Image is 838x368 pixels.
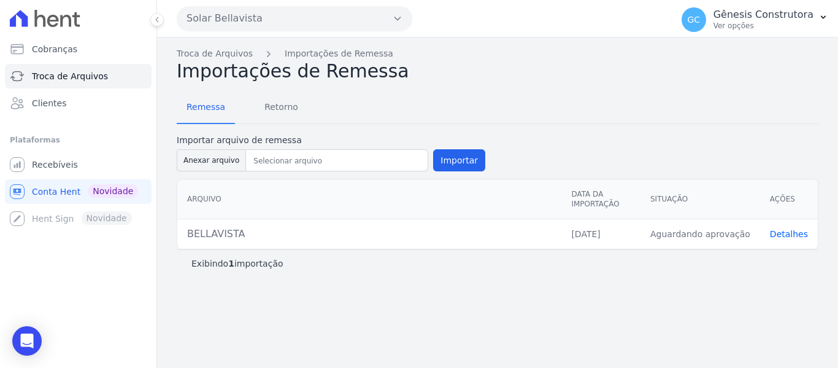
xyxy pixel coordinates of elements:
a: Cobranças [5,37,152,61]
div: BELLAVISTA [187,227,552,241]
button: Anexar arquivo [177,149,246,171]
button: GC Gênesis Construtora Ver opções [672,2,838,37]
nav: Sidebar [10,37,147,231]
th: Ações [760,179,818,219]
a: Remessa [177,92,235,124]
button: Importar [433,149,485,171]
h2: Importações de Remessa [177,60,818,82]
th: Arquivo [177,179,561,219]
span: Retorno [257,95,306,119]
p: Exibindo importação [191,257,283,270]
input: Selecionar arquivo [248,154,425,168]
th: Situação [640,179,760,219]
span: Conta Hent [32,186,80,198]
a: Recebíveis [5,152,152,177]
span: GC [687,15,700,24]
span: Novidade [88,184,138,198]
a: Troca de Arquivos [5,64,152,88]
span: Remessa [179,95,233,119]
div: Open Intercom Messenger [12,326,42,356]
label: Importar arquivo de remessa [177,134,485,147]
p: Gênesis Construtora [713,9,813,21]
a: Clientes [5,91,152,115]
a: Importações de Remessa [285,47,393,60]
b: 1 [228,259,234,268]
p: Ver opções [713,21,813,31]
span: Cobranças [32,43,77,55]
nav: Breadcrumb [177,47,818,60]
span: Troca de Arquivos [32,70,108,82]
a: Conta Hent Novidade [5,179,152,204]
a: Detalhes [770,229,808,239]
a: Troca de Arquivos [177,47,253,60]
span: Recebíveis [32,159,78,171]
td: Aguardando aprovação [640,219,760,249]
td: [DATE] [561,219,640,249]
a: Retorno [255,92,308,124]
span: Clientes [32,97,66,109]
div: Plataformas [10,133,147,147]
th: Data da Importação [561,179,640,219]
button: Solar Bellavista [177,6,412,31]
